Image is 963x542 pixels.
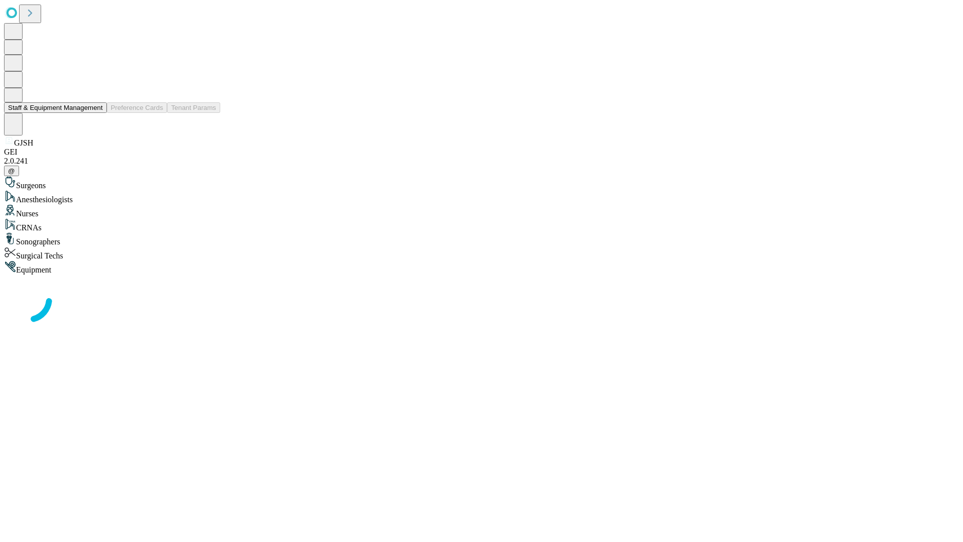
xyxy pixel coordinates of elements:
[4,246,959,260] div: Surgical Techs
[4,260,959,275] div: Equipment
[4,176,959,190] div: Surgeons
[14,139,33,147] span: GJSH
[4,102,107,113] button: Staff & Equipment Management
[4,232,959,246] div: Sonographers
[8,167,15,175] span: @
[4,148,959,157] div: GEI
[107,102,167,113] button: Preference Cards
[4,218,959,232] div: CRNAs
[4,166,19,176] button: @
[4,157,959,166] div: 2.0.241
[167,102,220,113] button: Tenant Params
[4,190,959,204] div: Anesthesiologists
[4,204,959,218] div: Nurses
